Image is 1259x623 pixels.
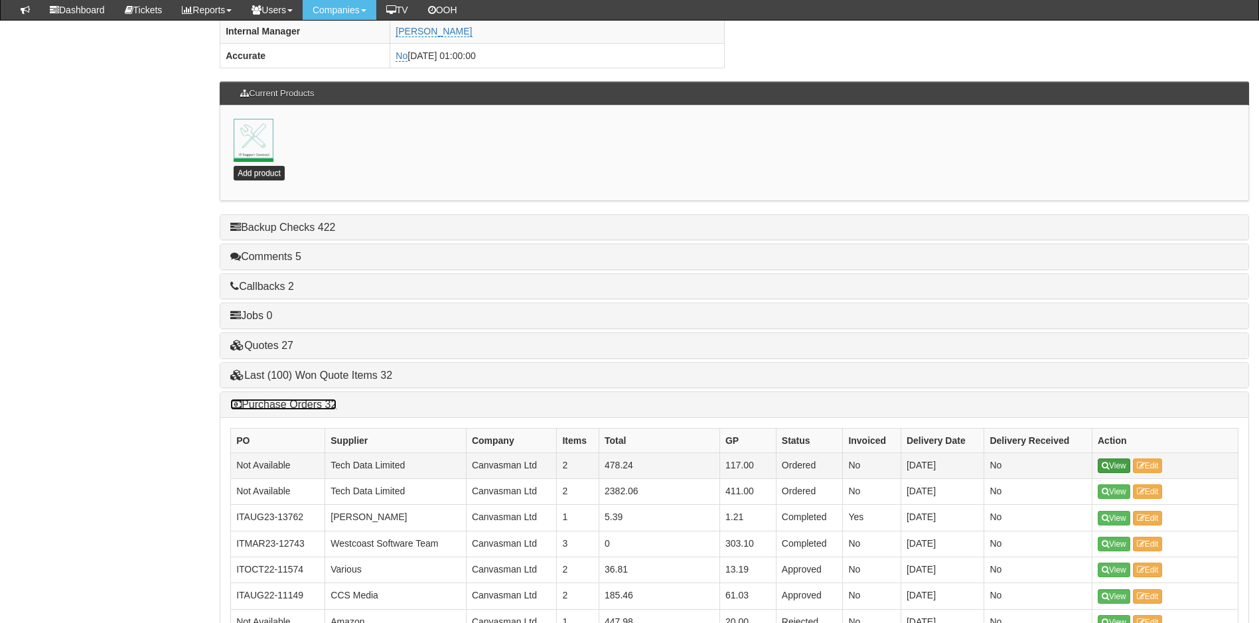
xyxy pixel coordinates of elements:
td: ITMAR23-12743 [231,531,325,557]
a: Add product [234,166,285,180]
th: Accurate [220,43,390,68]
th: Internal Manager [220,19,390,43]
td: [DATE] [901,557,984,583]
td: 1.21 [719,505,776,531]
td: ITAUG22-11149 [231,583,325,609]
td: 61.03 [719,583,776,609]
td: Approved [776,583,843,609]
td: 2 [557,452,599,478]
td: Not Available [231,479,325,505]
a: No [396,50,407,62]
a: [PERSON_NAME] [396,26,472,37]
a: Comments 5 [230,251,301,262]
th: PO [231,428,325,452]
td: No [843,557,901,583]
td: Completed [776,531,843,557]
td: CCS Media [325,583,467,609]
a: Edit [1133,458,1163,473]
a: Edit [1133,563,1163,577]
td: [DATE] [901,505,984,531]
td: 411.00 [719,479,776,505]
td: Canvasman Ltd [466,452,557,478]
td: No [843,583,901,609]
a: Callbacks 2 [230,281,294,292]
td: ITOCT22-11574 [231,557,325,583]
th: Invoiced [843,428,901,452]
td: Canvasman Ltd [466,531,557,557]
td: Tech Data Limited [325,479,467,505]
a: Purchase Orders 32 [230,399,336,410]
td: 3 [557,531,599,557]
a: View [1098,537,1130,551]
td: [DATE] [901,531,984,557]
td: [DATE] [901,583,984,609]
td: 303.10 [719,531,776,557]
td: [DATE] [901,452,984,478]
a: Edit [1133,511,1163,525]
th: Status [776,428,843,452]
td: Ordered [776,452,843,478]
th: GP [719,428,776,452]
td: No [984,583,1092,609]
td: Canvasman Ltd [466,583,557,609]
td: Yes [843,505,901,531]
td: Various [325,557,467,583]
td: 478.24 [599,452,720,478]
a: Quotes 27 [230,340,293,351]
td: Westcoast Software Team [325,531,467,557]
td: 0 [599,531,720,557]
th: Action [1092,428,1238,452]
td: Canvasman Ltd [466,557,557,583]
td: [PERSON_NAME] [325,505,467,531]
h3: Current Products [234,82,321,105]
a: View [1098,458,1130,473]
td: 2 [557,583,599,609]
th: Company [466,428,557,452]
a: View [1098,484,1130,499]
td: Not Available [231,452,325,478]
a: Backup Checks 422 [230,222,335,233]
td: 2 [557,479,599,505]
td: 1 [557,505,599,531]
th: Delivery Received [984,428,1092,452]
img: it-support-contract.png [234,119,273,159]
td: Approved [776,557,843,583]
a: Jobs 0 [230,310,272,321]
td: [DATE] [901,479,984,505]
a: View [1098,589,1130,604]
td: 185.46 [599,583,720,609]
td: [DATE] 01:00:00 [390,43,724,68]
td: No [984,557,1092,583]
th: Items [557,428,599,452]
td: No [843,531,901,557]
td: 2382.06 [599,479,720,505]
a: View [1098,563,1130,577]
td: No [984,452,1092,478]
td: ITAUG23-13762 [231,505,325,531]
td: 117.00 [719,452,776,478]
a: View [1098,511,1130,525]
td: 36.81 [599,557,720,583]
td: Tech Data Limited [325,452,467,478]
a: Edit [1133,537,1163,551]
th: Total [599,428,720,452]
td: Canvasman Ltd [466,505,557,531]
td: Ordered [776,479,843,505]
td: No [984,531,1092,557]
td: No [843,479,901,505]
a: Edit [1133,589,1163,604]
a: IT Support Contract<br> 26th Feb 2020 <br> No to date [234,119,273,159]
td: No [984,479,1092,505]
td: No [984,505,1092,531]
td: No [843,452,901,478]
th: Supplier [325,428,467,452]
th: Delivery Date [901,428,984,452]
a: Edit [1133,484,1163,499]
td: Completed [776,505,843,531]
a: Last (100) Won Quote Items 32 [230,370,392,381]
td: 5.39 [599,505,720,531]
td: Canvasman Ltd [466,479,557,505]
td: 13.19 [719,557,776,583]
td: 2 [557,557,599,583]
